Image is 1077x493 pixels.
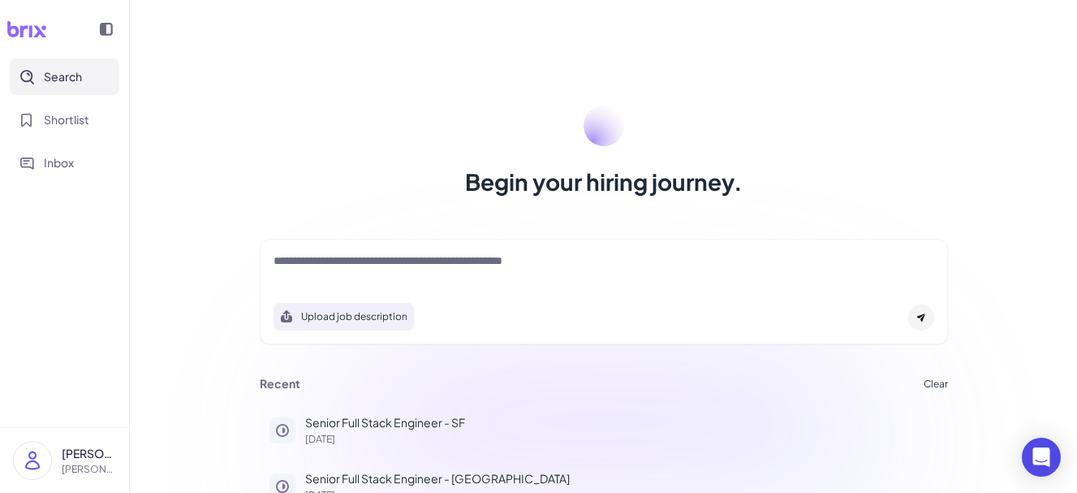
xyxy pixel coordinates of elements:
h1: Begin your hiring journey. [465,166,743,198]
span: Shortlist [44,111,89,128]
button: Senior Full Stack Engineer - SF[DATE] [260,404,948,454]
p: [DATE] [305,435,938,444]
p: [PERSON_NAME][EMAIL_ADDRESS][DOMAIN_NAME] [62,462,116,477]
p: Senior Full Stack Engineer - [GEOGRAPHIC_DATA] [305,470,938,487]
div: Open Intercom Messenger [1022,438,1061,477]
button: Search [10,58,119,95]
span: Search [44,68,82,85]
p: Senior Full Stack Engineer - SF [305,414,938,431]
h3: Recent [260,377,300,391]
button: Inbox [10,145,119,181]
p: [PERSON_NAME] [62,445,116,462]
img: user_logo.png [14,442,51,479]
button: Shortlist [10,102,119,138]
button: Clear [924,379,948,389]
span: Inbox [44,154,74,171]
button: Search using job description [274,303,414,331]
